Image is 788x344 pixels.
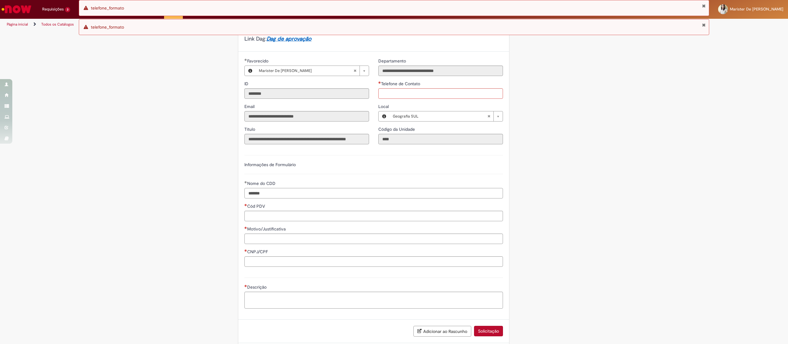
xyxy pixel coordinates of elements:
span: Somente leitura - Título [244,126,256,132]
button: Fechar Notificação [702,22,706,27]
span: Somente leitura - Email [244,104,256,109]
textarea: Descrição [244,292,503,309]
label: Somente leitura - Título [244,126,256,132]
span: Telefone de Contato [381,81,421,86]
span: Requisições [42,6,64,12]
span: Necessários [378,81,381,84]
input: Nome do CDD [244,188,503,198]
span: Necessários [244,249,247,252]
input: Departamento [378,66,503,76]
h4: Link Dag: [244,36,503,42]
span: Geografia SUL [393,111,487,121]
button: Solicitação [474,326,503,336]
button: Adicionar ao Rascunho [413,326,471,337]
label: Somente leitura - Email [244,103,256,110]
span: Marister De [PERSON_NAME] [730,6,783,12]
span: 3 [65,7,70,12]
span: Obrigatório Preenchido [244,58,247,61]
button: Local, Visualizar este registro Geografia SUL [379,111,390,121]
input: Email [244,111,369,122]
span: Motivo/Justificativa [247,226,287,232]
label: Somente leitura - ID [244,81,250,87]
span: Necessários [244,204,247,206]
span: telefone_formato [91,24,124,30]
a: Todos os Catálogos [41,22,74,27]
a: Geografia SULLimpar campo Local [390,111,503,121]
label: Somente leitura - Departamento [378,58,407,64]
ul: Trilhas de página [5,19,521,30]
input: ID [244,88,369,99]
span: telefone_formato [91,5,124,11]
span: Nome do CDD [247,181,277,186]
span: Local [378,104,390,109]
a: Página inicial [7,22,28,27]
input: Telefone de Contato [378,88,503,99]
a: Dag de aprovação [267,35,312,42]
button: Fechar Notificação [702,3,706,8]
abbr: Limpar campo Local [484,111,493,121]
abbr: Limpar campo Favorecido [350,66,360,76]
label: Somente leitura - Código da Unidade [378,126,416,132]
span: Necessários [244,285,247,287]
input: Cód PDV [244,211,503,221]
label: Informações de Formulário [244,162,296,167]
span: CNPJ/CPF [247,249,269,254]
input: CNPJ/CPF [244,256,503,267]
span: Descrição [247,284,268,290]
input: Título [244,134,369,144]
a: Marister De [PERSON_NAME]Limpar campo Favorecido [256,66,369,76]
button: Favorecido, Visualizar este registro Marister De Jesus Saraiva Da Silva [245,66,256,76]
span: Necessários - Favorecido [247,58,270,64]
span: Marister De [PERSON_NAME] [259,66,353,76]
span: Obrigatório Preenchido [244,181,247,183]
input: Motivo/Justificativa [244,234,503,244]
span: Somente leitura - Código da Unidade [378,126,416,132]
img: ServiceNow [1,3,32,15]
span: Necessários [244,226,247,229]
input: Código da Unidade [378,134,503,144]
span: Cód PDV [247,203,266,209]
